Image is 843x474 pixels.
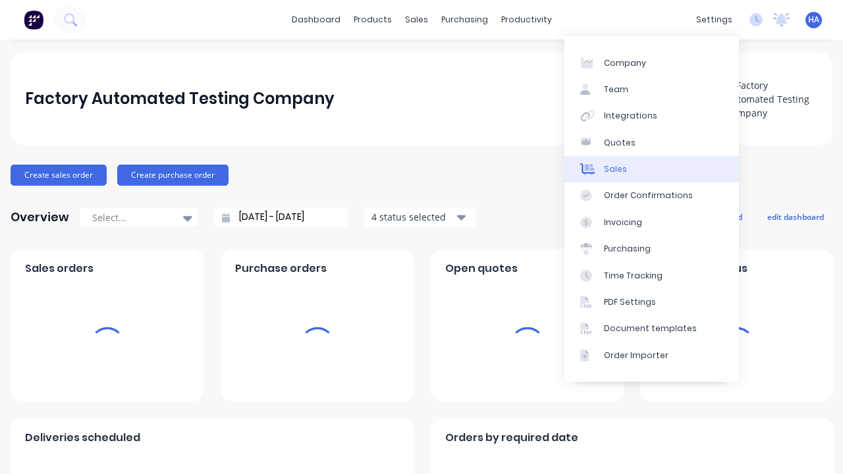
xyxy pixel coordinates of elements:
div: Integrations [604,110,657,122]
span: Sales orders [25,261,94,276]
a: Integrations [564,103,739,129]
div: Sales [604,163,627,175]
span: Orders by required date [445,430,578,446]
button: edit dashboard [759,208,832,225]
img: Factory [24,10,43,30]
a: Purchasing [564,236,739,262]
div: settings [690,10,739,30]
a: PDF Settings [564,289,739,315]
div: Document templates [604,323,697,334]
div: products [347,10,398,30]
div: Company [604,57,646,69]
button: Create purchase order [117,165,229,186]
a: Order Confirmations [564,182,739,209]
div: Quotes [604,137,636,149]
a: Invoicing [564,209,739,236]
img: Factory Automated Testing Company [726,78,818,120]
div: Time Tracking [604,270,663,282]
button: 4 status selected [364,207,476,227]
div: Order Confirmations [604,190,693,201]
div: Overview [11,204,69,230]
div: Order Importer [604,350,668,361]
span: HA [808,14,819,26]
a: Team [564,76,739,103]
div: sales [398,10,435,30]
span: Open quotes [445,261,518,276]
a: dashboard [285,10,347,30]
a: Company [564,49,739,76]
button: Create sales order [11,165,107,186]
div: 4 status selected [371,210,454,224]
a: Order Importer [564,342,739,369]
a: Sales [564,156,739,182]
a: Time Tracking [564,262,739,288]
div: PDF Settings [604,296,656,308]
div: Factory Automated Testing Company [25,86,335,112]
div: Invoicing [604,217,642,228]
div: Team [604,84,628,95]
div: Purchasing [604,243,651,255]
span: Deliveries scheduled [25,430,140,446]
div: productivity [495,10,558,30]
a: Quotes [564,130,739,156]
div: purchasing [435,10,495,30]
a: Document templates [564,315,739,342]
span: Purchase orders [235,261,327,276]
